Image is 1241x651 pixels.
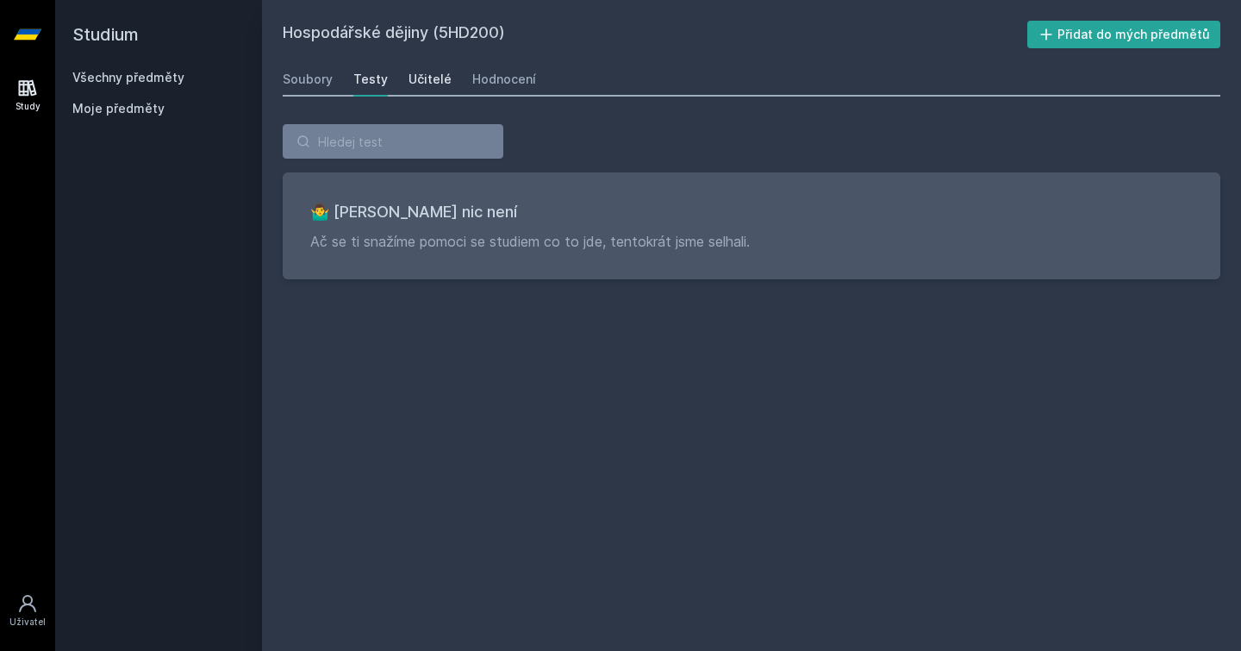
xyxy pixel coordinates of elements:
[16,100,41,113] div: Study
[283,21,1027,48] h2: Hospodářské dějiny (5HD200)
[9,616,46,629] div: Uživatel
[472,62,536,97] a: Hodnocení
[72,100,165,117] span: Moje předměty
[472,71,536,88] div: Hodnocení
[3,585,52,637] a: Uživatel
[353,71,388,88] div: Testy
[283,124,503,159] input: Hledej test
[408,62,452,97] a: Učitelé
[408,71,452,88] div: Učitelé
[310,200,1193,224] h3: 🤷‍♂️ [PERSON_NAME] nic není
[3,69,52,122] a: Study
[310,231,1193,252] p: Ač se ti snažíme pomoci se studiem co to jde, tentokrát jsme selhali.
[353,62,388,97] a: Testy
[1027,21,1221,48] button: Přidat do mých předmětů
[283,62,333,97] a: Soubory
[283,71,333,88] div: Soubory
[72,70,184,85] a: Všechny předměty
